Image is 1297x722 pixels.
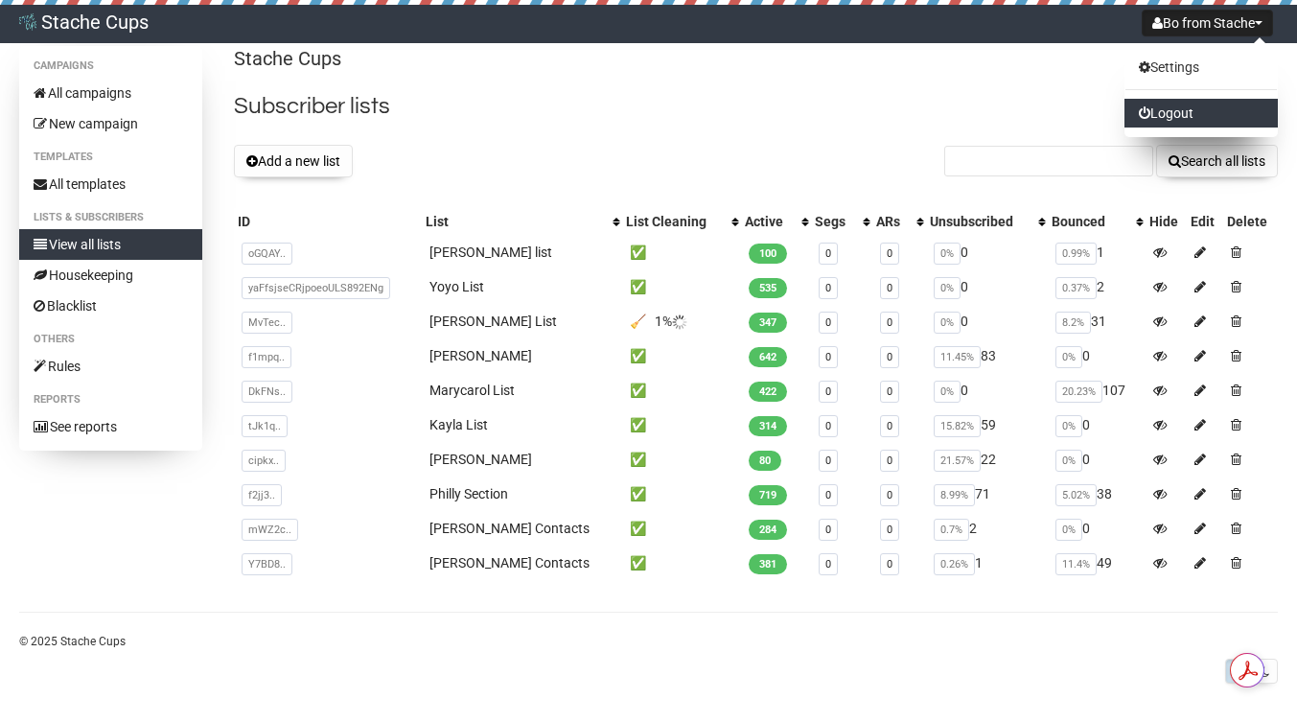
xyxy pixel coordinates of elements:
span: mWZ2c.. [242,519,298,541]
a: Settings [1124,53,1278,82]
span: 0.99% [1055,243,1097,265]
td: 0 [1048,408,1146,442]
a: 0 [825,282,831,294]
td: ✅ [622,546,741,580]
span: 0% [934,243,961,265]
a: Philly Section [429,486,508,501]
a: All templates [19,169,202,199]
h2: Subscriber lists [234,89,1278,124]
div: Hide [1149,212,1183,231]
th: ARs: No sort applied, activate to apply an ascending sort [872,208,926,235]
div: List Cleaning [626,212,722,231]
div: List [426,212,603,231]
td: 0 [926,269,1048,304]
span: f2jj3.. [242,484,282,506]
span: cipkx.. [242,450,286,472]
span: 15.82% [934,415,981,437]
div: Edit [1191,212,1219,231]
span: 0.7% [934,519,969,541]
a: [PERSON_NAME] [429,452,532,467]
a: All campaigns [19,78,202,108]
td: ✅ [622,235,741,269]
td: ✅ [622,511,741,546]
div: Delete [1227,212,1274,231]
span: oGQAY.. [242,243,292,265]
span: 11.45% [934,346,981,368]
a: 0 [825,558,831,571]
li: Reports [19,388,202,411]
span: 100 [749,244,787,264]
td: ✅ [622,442,741,477]
span: 347 [749,313,787,333]
a: Blacklist [19,291,202,321]
a: [PERSON_NAME] list [429,245,552,260]
a: 0 [825,316,831,329]
a: [PERSON_NAME] Contacts [429,521,590,536]
span: 642 [749,347,787,367]
td: 49 [1048,546,1146,580]
span: 719 [749,485,787,505]
td: 2 [926,511,1048,546]
a: Marycarol List [429,383,515,398]
th: Bounced: No sort applied, activate to apply an ascending sort [1048,208,1146,235]
a: Housekeeping [19,260,202,291]
td: ✅ [622,338,741,373]
td: 31 [1048,304,1146,338]
td: 38 [1048,477,1146,511]
a: 0 [825,351,831,363]
td: 0 [1048,442,1146,477]
a: 0 [825,385,831,398]
span: 21.57% [934,450,981,472]
a: 0 [825,420,831,432]
td: 0 [1048,511,1146,546]
th: Delete: No sort applied, sorting is disabled [1223,208,1278,235]
span: 11.4% [1055,553,1097,575]
a: 0 [887,351,892,363]
span: 0.37% [1055,277,1097,299]
div: ARs [876,212,907,231]
a: 0 [887,316,892,329]
span: 20.23% [1055,381,1102,403]
span: DkFNs.. [242,381,292,403]
span: 0% [1055,415,1082,437]
li: Others [19,328,202,351]
div: Unsubscribed [930,212,1029,231]
a: View all lists [19,229,202,260]
a: 0 [825,489,831,501]
span: 0% [934,312,961,334]
a: 0 [825,454,831,467]
a: 0 [887,524,892,536]
td: 🧹 1% [622,304,741,338]
th: Segs: No sort applied, activate to apply an ascending sort [811,208,872,235]
a: See reports [19,411,202,442]
a: 0 [825,524,831,536]
span: 8.2% [1055,312,1091,334]
p: © 2025 Stache Cups [19,631,1278,652]
a: Kayla List [429,417,488,432]
th: List: No sort applied, activate to apply an ascending sort [422,208,622,235]
button: Add a new list [234,145,353,177]
td: 107 [1048,373,1146,408]
td: ✅ [622,408,741,442]
span: 0% [934,277,961,299]
td: 0 [1048,338,1146,373]
a: New campaign [19,108,202,139]
span: 0% [934,381,961,403]
span: MvTec.. [242,312,292,334]
span: 422 [749,382,787,402]
span: f1mpq.. [242,346,291,368]
td: 59 [926,408,1048,442]
div: Segs [815,212,853,231]
a: [PERSON_NAME] [429,348,532,363]
span: 0% [1055,519,1082,541]
span: 381 [749,554,787,574]
a: Yoyo List [429,279,484,294]
a: 0 [887,454,892,467]
p: Stache Cups [234,46,1278,72]
th: Unsubscribed: No sort applied, activate to apply an ascending sort [926,208,1048,235]
img: loader.gif [672,314,687,330]
a: Rules [19,351,202,382]
a: 0 [887,247,892,260]
div: Bounced [1052,212,1126,231]
th: Edit: No sort applied, sorting is disabled [1187,208,1223,235]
